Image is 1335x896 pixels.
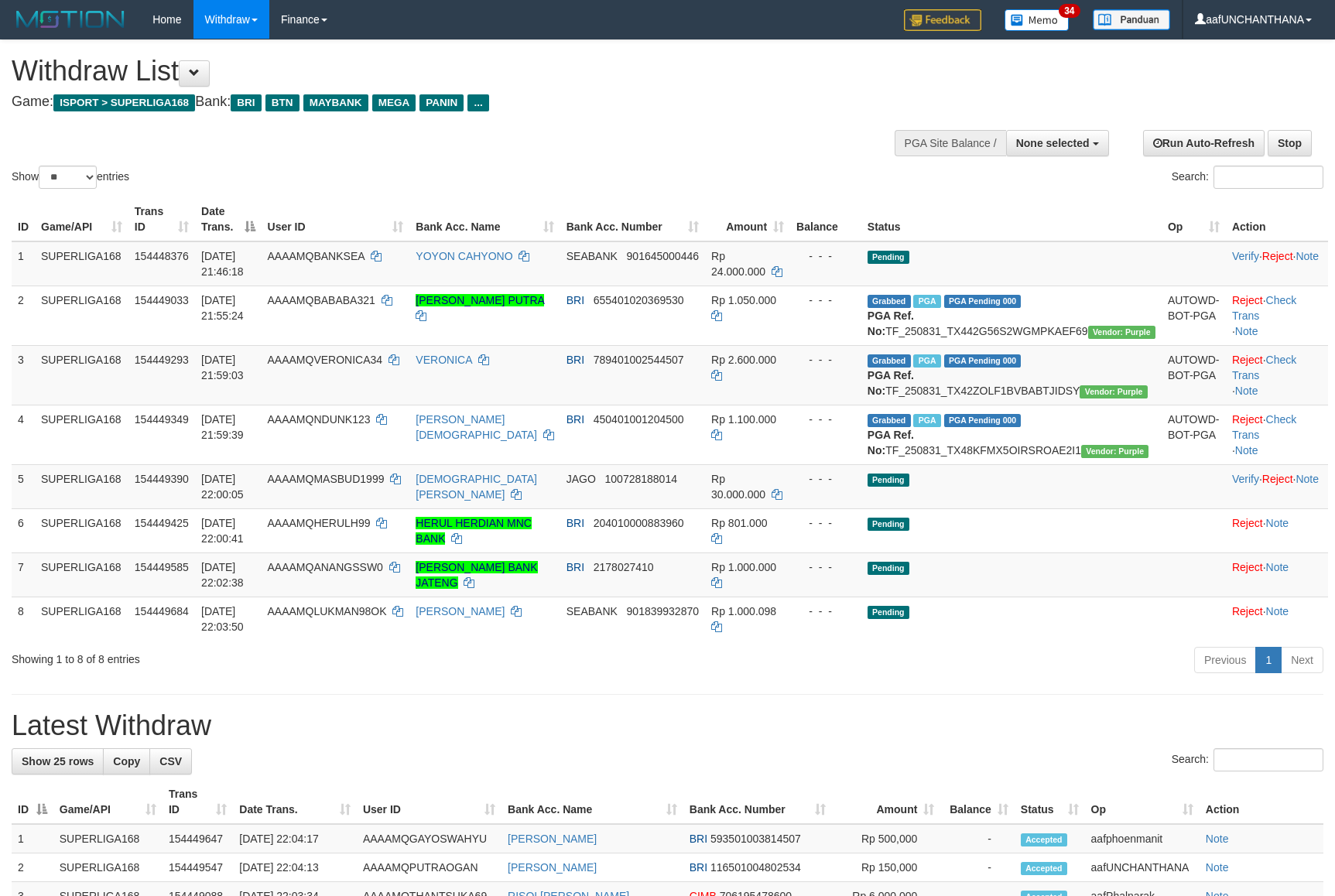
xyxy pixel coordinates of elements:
[1226,552,1328,597] td: ·
[357,853,501,882] td: AAAAMQPUTRAOGAN
[861,345,1162,405] td: TF_250831_TX42ZOLF1BVBABTJIDSY
[605,473,677,485] span: Copy 100728188014 to clipboard
[135,413,189,426] span: 154449349
[201,561,244,589] span: [DATE] 22:02:38
[861,405,1162,464] td: TF_250831_TX48KFMX5OIRSROAE2I1
[12,508,35,552] td: 6
[627,605,699,617] span: Copy 901839932870 to clipboard
[1172,166,1323,189] label: Search:
[1262,250,1293,262] a: Reject
[35,241,128,286] td: SUPERLIGA168
[1232,250,1259,262] a: Verify
[944,295,1022,308] span: PGA Pending
[796,515,855,531] div: - - -
[1235,444,1258,457] a: Note
[357,824,501,853] td: AAAAMQGAYOSWAHYU
[1226,464,1328,508] td: · ·
[409,197,560,241] th: Bank Acc. Name: activate to sort column ascending
[1296,250,1319,262] a: Note
[944,354,1022,368] span: PGA Pending
[268,294,375,306] span: AAAAMQBABABA321
[690,861,707,874] span: BRI
[1213,166,1323,189] input: Search:
[1206,833,1229,845] a: Note
[35,597,128,641] td: SUPERLIGA168
[1268,130,1312,156] a: Stop
[1232,473,1259,485] a: Verify
[796,292,855,308] div: - - -
[1281,647,1323,673] a: Next
[1232,605,1263,617] a: Reject
[1232,354,1263,366] a: Reject
[1266,517,1289,529] a: Note
[416,250,512,262] a: YOYON CAHYONO
[690,833,707,845] span: BRI
[303,94,368,111] span: MAYBANK
[419,94,464,111] span: PANIN
[567,354,584,366] span: BRI
[53,824,163,853] td: SUPERLIGA168
[1232,517,1263,529] a: Reject
[796,559,855,575] div: - - -
[1162,286,1226,345] td: AUTOWD-BOT-PGA
[12,8,129,31] img: MOTION_logo.png
[567,250,618,262] span: SEABANK
[416,294,544,306] a: [PERSON_NAME] PUTRA
[1226,197,1328,241] th: Action
[868,251,909,264] span: Pending
[711,517,767,529] span: Rp 801.000
[35,405,128,464] td: SUPERLIGA168
[1226,286,1328,345] td: · ·
[12,345,35,405] td: 3
[35,552,128,597] td: SUPERLIGA168
[233,853,357,882] td: [DATE] 22:04:13
[1226,597,1328,641] td: ·
[1015,780,1085,824] th: Status: activate to sort column ascending
[940,780,1015,824] th: Balance: activate to sort column ascending
[1200,780,1323,824] th: Action
[627,250,699,262] span: Copy 901645000446 to clipboard
[1226,405,1328,464] td: · ·
[1059,4,1080,18] span: 34
[1235,325,1258,337] a: Note
[594,294,684,306] span: Copy 655401020369530 to clipboard
[35,286,128,345] td: SUPERLIGA168
[940,824,1015,853] td: -
[594,413,684,426] span: Copy 450401001204500 to clipboard
[705,197,790,241] th: Amount: activate to sort column ascending
[53,94,195,111] span: ISPORT > SUPERLIGA168
[796,471,855,487] div: - - -
[1266,605,1289,617] a: Note
[711,250,765,278] span: Rp 24.000.000
[710,861,801,874] span: Copy 116501004802534 to clipboard
[53,780,163,824] th: Game/API: activate to sort column ascending
[868,369,914,397] b: PGA Ref. No:
[268,517,371,529] span: AAAAMQHERULH99
[868,354,911,368] span: Grabbed
[233,824,357,853] td: [DATE] 22:04:17
[1262,473,1293,485] a: Reject
[861,286,1162,345] td: TF_250831_TX442G56S2WGMPKAEF69
[12,241,35,286] td: 1
[796,412,855,427] div: - - -
[796,352,855,368] div: - - -
[12,748,104,775] a: Show 25 rows
[1093,9,1170,30] img: panduan.png
[567,517,584,529] span: BRI
[1143,130,1265,156] a: Run Auto-Refresh
[1232,561,1263,573] a: Reject
[416,517,532,545] a: HERUL HERDIAN MNC BANK
[416,354,471,366] a: VERONICA
[12,166,129,189] label: Show entries
[1081,445,1148,458] span: Vendor URL: https://trx4.1velocity.biz
[201,605,244,633] span: [DATE] 22:03:50
[1213,748,1323,771] input: Search:
[268,250,365,262] span: AAAAMQBANKSEA
[12,405,35,464] td: 4
[12,464,35,508] td: 5
[1085,780,1200,824] th: Op: activate to sort column ascending
[35,464,128,508] td: SUPERLIGA168
[944,414,1022,427] span: PGA Pending
[861,197,1162,241] th: Status
[904,9,981,31] img: Feedback.jpg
